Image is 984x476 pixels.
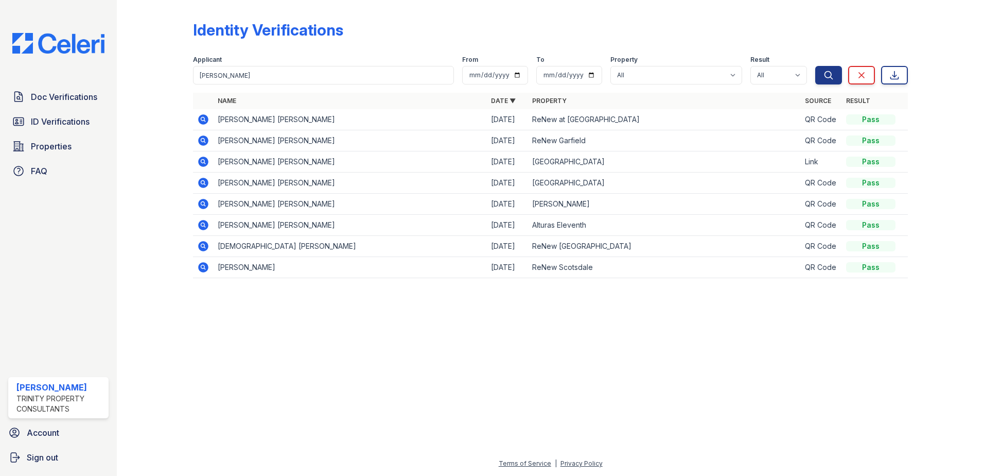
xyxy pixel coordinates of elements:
[560,460,603,467] a: Privacy Policy
[218,97,236,105] a: Name
[487,173,528,194] td: [DATE]
[8,136,109,157] a: Properties
[214,109,487,130] td: [PERSON_NAME] [PERSON_NAME]
[8,87,109,107] a: Doc Verifications
[528,109,801,130] td: ReNew at [GEOGRAPHIC_DATA]
[462,56,478,64] label: From
[846,114,895,125] div: Pass
[532,97,567,105] a: Property
[4,33,113,54] img: CE_Logo_Blue-a8612792a0a2168367f1c8372b55b34899dd931a85d93a1a3d3e32e68fde9ad4.png
[487,194,528,215] td: [DATE]
[8,111,109,132] a: ID Verifications
[31,115,90,128] span: ID Verifications
[805,97,831,105] a: Source
[846,262,895,273] div: Pass
[801,109,842,130] td: QR Code
[31,91,97,103] span: Doc Verifications
[16,381,104,394] div: [PERSON_NAME]
[31,165,47,177] span: FAQ
[16,394,104,414] div: Trinity Property Consultants
[31,140,72,152] span: Properties
[193,21,343,39] div: Identity Verifications
[528,257,801,278] td: ReNew Scotsdale
[610,56,638,64] label: Property
[801,130,842,151] td: QR Code
[801,257,842,278] td: QR Code
[214,215,487,236] td: [PERSON_NAME] [PERSON_NAME]
[487,151,528,173] td: [DATE]
[214,236,487,257] td: [DEMOGRAPHIC_DATA] [PERSON_NAME]
[846,199,895,209] div: Pass
[846,157,895,167] div: Pass
[801,151,842,173] td: Link
[846,178,895,188] div: Pass
[801,194,842,215] td: QR Code
[27,451,58,464] span: Sign out
[801,215,842,236] td: QR Code
[214,173,487,194] td: [PERSON_NAME] [PERSON_NAME]
[528,151,801,173] td: [GEOGRAPHIC_DATA]
[846,97,870,105] a: Result
[801,173,842,194] td: QR Code
[750,56,769,64] label: Result
[27,427,59,439] span: Account
[487,109,528,130] td: [DATE]
[555,460,557,467] div: |
[528,173,801,194] td: [GEOGRAPHIC_DATA]
[8,161,109,181] a: FAQ
[491,97,516,105] a: Date ▼
[528,215,801,236] td: Alturas Eleventh
[846,241,895,251] div: Pass
[193,66,454,84] input: Search by name or phone number
[487,236,528,257] td: [DATE]
[487,215,528,236] td: [DATE]
[4,422,113,443] a: Account
[801,236,842,257] td: QR Code
[487,130,528,151] td: [DATE]
[193,56,222,64] label: Applicant
[4,447,113,468] a: Sign out
[846,135,895,146] div: Pass
[214,151,487,173] td: [PERSON_NAME] [PERSON_NAME]
[214,194,487,215] td: [PERSON_NAME] [PERSON_NAME]
[499,460,551,467] a: Terms of Service
[528,130,801,151] td: ReNew Garfield
[214,130,487,151] td: [PERSON_NAME] [PERSON_NAME]
[487,257,528,278] td: [DATE]
[536,56,544,64] label: To
[846,220,895,230] div: Pass
[214,257,487,278] td: [PERSON_NAME]
[528,194,801,215] td: [PERSON_NAME]
[528,236,801,257] td: ReNew [GEOGRAPHIC_DATA]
